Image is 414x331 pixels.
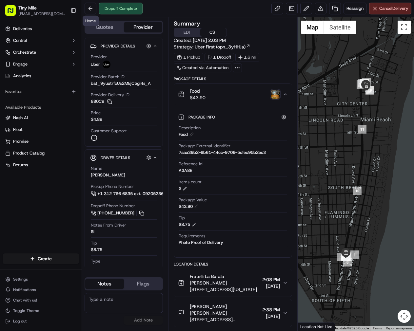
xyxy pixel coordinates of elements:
[91,74,125,80] span: Provider Batch ID
[83,16,99,26] div: Home
[343,258,352,267] div: 8
[179,179,202,185] span: Items count
[3,148,79,158] button: Product Catalog
[200,28,227,37] button: CST
[90,152,157,163] button: Driver Details
[174,105,292,257] div: Food$43.90photo_proof_of_delivery image
[179,222,196,228] div: $8.75
[13,298,37,303] span: Chat with us!
[3,59,79,69] button: Engage
[358,79,367,87] div: 16
[124,279,163,289] button: Flags
[299,322,321,331] a: Open this area in Google Maps (opens a new window)
[13,277,28,282] span: Settings
[91,258,100,264] span: Type
[324,21,356,34] button: Show satellite imagery
[5,150,76,156] a: Product Catalog
[101,155,130,160] span: Driver Details
[13,61,28,67] span: Engage
[262,313,280,320] span: [DATE]
[362,78,371,87] div: 18
[174,299,292,327] button: [PERSON_NAME] [PERSON_NAME][STREET_ADDRESS][PERSON_NAME]2:38 PM[DATE]
[190,286,260,293] span: [STREET_ADDRESS][US_STATE]
[190,303,260,316] span: [PERSON_NAME] [PERSON_NAME]
[91,222,126,228] span: Notes From Driver
[174,37,226,44] span: Created:
[85,279,124,289] button: Notes
[13,49,36,55] span: Orchestrate
[91,110,101,116] span: Price
[13,287,36,292] span: Notifications
[360,79,369,88] div: 15
[398,21,411,34] button: Toggle fullscreen view
[179,125,201,131] span: Description
[179,143,230,149] span: Package External Identifier
[358,125,366,134] div: 11
[3,285,79,294] button: Notifications
[97,210,134,216] span: [PHONE_NUMBER]
[174,63,231,72] a: Created via Automation
[5,138,76,144] a: Promise
[91,62,100,67] span: Uber
[365,86,374,94] div: 17
[101,44,135,49] span: Provider Details
[346,6,364,11] span: Reassign
[271,90,280,99] button: photo_proof_of_delivery image
[3,113,79,123] button: Nash AI
[38,255,52,262] span: Create
[188,115,216,120] span: Package Info
[13,138,29,144] span: Promise
[13,308,39,313] span: Toggle Theme
[97,191,164,197] span: +1 312 766 6835 ext. 09205236
[103,61,110,68] img: uber-new-logo.jpeg
[91,265,97,271] div: car
[174,269,292,297] button: Fratelli La Bufala [PERSON_NAME][STREET_ADDRESS][US_STATE]2:08 PM[DATE]
[190,273,260,286] span: Fratelli La Bufala [PERSON_NAME]
[179,197,207,203] span: Package Value
[179,150,266,156] div: 7aaa39b2-6b61-44cc-9706-5cfec95b2ec3
[91,203,135,209] span: Dropoff Phone Number
[262,276,280,283] span: 2:08 PM
[91,190,174,197] a: +1 312 766 6835 ext. 09205236
[179,204,199,210] div: $43.90
[3,306,79,315] button: Toggle Theme
[5,162,76,168] a: Returns
[337,253,346,261] div: 9
[174,262,292,267] div: Location Details
[5,127,76,133] a: Fleet
[91,210,145,217] a: [PHONE_NUMBER]
[13,150,45,156] span: Product Catalog
[91,81,151,86] span: bat_9yuutrfcUE2MEjC5gi4s_A
[379,6,408,11] span: Cancel Delivery
[262,306,280,313] span: 2:38 PM
[3,71,79,81] a: Analytics
[3,124,79,135] button: Fleet
[357,80,365,89] div: 13
[205,53,234,62] div: 1 Dropoff
[13,319,27,324] span: Log out
[174,44,250,50] div: Strategy:
[333,326,369,330] span: Map data ©2025 Google
[91,247,102,253] div: $8.75
[91,229,94,235] div: Si
[179,186,187,192] div: 2
[193,37,226,43] span: [DATE] 2:03 PM
[195,44,246,50] span: Uber First (opn_3yHHJa)
[299,322,321,331] img: Google
[235,53,259,62] div: 1.6 mi
[3,86,79,97] div: Favorites
[190,88,206,94] span: Food
[190,94,206,101] span: $43.90
[13,73,31,79] span: Analytics
[386,326,412,330] a: Report a map error
[301,21,324,34] button: Show street map
[3,136,79,147] button: Promise
[3,47,79,58] button: Orchestrate
[179,161,203,167] span: Reference Id
[3,160,79,170] button: Returns
[353,187,362,195] div: 10
[179,233,205,239] span: Requirements
[350,250,359,259] div: 1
